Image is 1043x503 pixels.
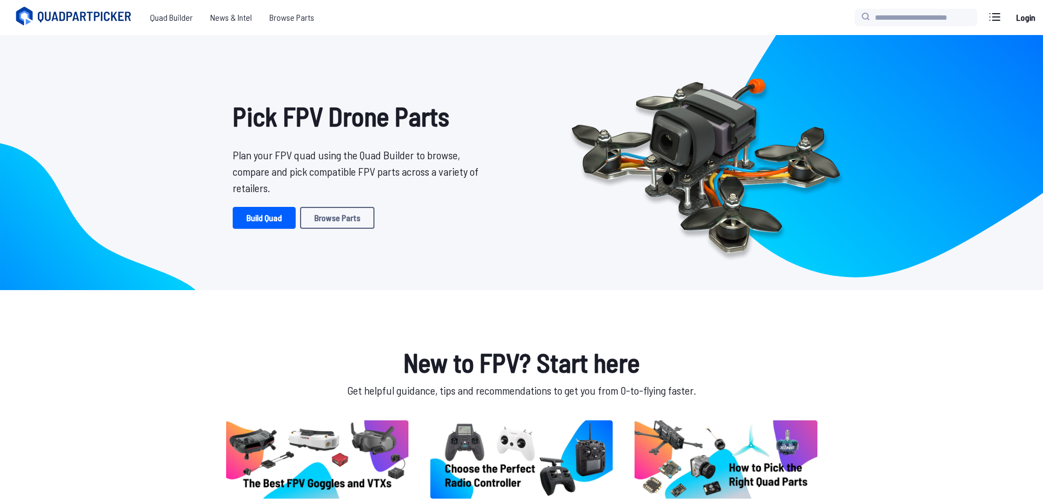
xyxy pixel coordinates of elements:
[233,96,487,136] h1: Pick FPV Drone Parts
[233,147,487,196] p: Plan your FPV quad using the Quad Builder to browse, compare and pick compatible FPV parts across...
[635,420,817,499] img: image of post
[261,7,323,28] a: Browse Parts
[141,7,201,28] a: Quad Builder
[226,420,408,499] img: image of post
[201,7,261,28] a: News & Intel
[548,53,863,272] img: Quadcopter
[1012,7,1039,28] a: Login
[300,207,374,229] a: Browse Parts
[224,382,820,398] p: Get helpful guidance, tips and recommendations to get you from 0-to-flying faster.
[430,420,613,499] img: image of post
[224,343,820,382] h1: New to FPV? Start here
[233,207,296,229] a: Build Quad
